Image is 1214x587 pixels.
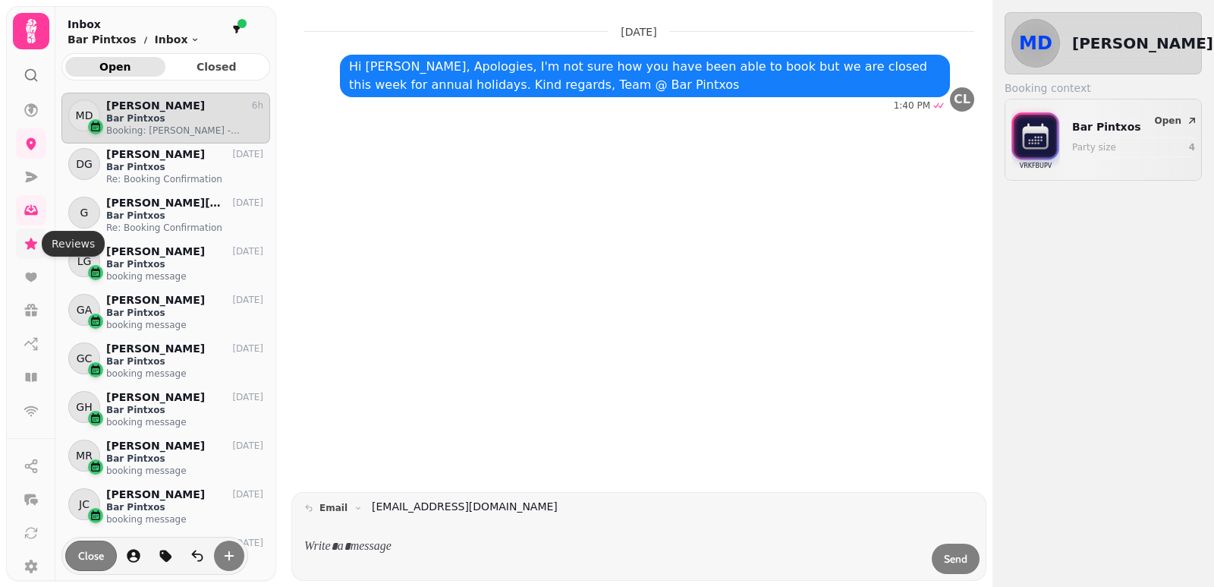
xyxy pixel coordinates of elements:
[76,399,92,415] span: GH
[150,541,181,571] button: tag-thread
[1019,34,1052,52] span: MD
[61,93,270,574] div: grid
[954,93,970,106] span: CL
[1011,106,1195,174] div: bookings-iconVRKFBUPVBar PintxosParty size4Open
[76,108,93,123] span: MD
[106,161,263,173] p: Bar Pintxos
[106,319,263,331] p: booking message
[106,197,224,210] p: [PERSON_NAME][EMAIL_ADDRESS][PERSON_NAME][DOMAIN_NAME]
[894,99,932,112] div: 1:40 PM
[77,302,92,317] span: GA
[106,465,263,477] p: booking message
[106,404,263,416] p: Bar Pintxos
[932,544,980,574] button: Send
[106,112,263,125] p: Bar Pintxos
[214,541,244,571] button: create-convo
[106,416,263,428] p: booking message
[106,148,205,161] p: [PERSON_NAME]
[1011,106,1060,171] img: bookings-icon
[1072,33,1213,54] h2: [PERSON_NAME]
[106,258,263,270] p: Bar Pintxos
[106,270,263,282] p: booking message
[106,342,205,355] p: [PERSON_NAME]
[106,125,263,137] p: Booking: [PERSON_NAME] - [DATE] 7:00 PM
[106,453,263,465] p: Bar Pintxos
[106,488,205,501] p: [PERSON_NAME]
[232,440,263,452] p: [DATE]
[76,156,93,172] span: DG
[298,499,369,517] button: email
[106,368,263,380] p: booking message
[1189,141,1195,153] p: 4
[232,148,263,160] p: [DATE]
[1155,116,1181,125] span: Open
[106,440,205,453] p: [PERSON_NAME]
[78,551,104,561] span: Close
[65,541,117,571] button: Close
[1020,159,1052,174] p: VRKFBUPV
[349,58,941,94] div: Hi [PERSON_NAME], Apologies, I'm not sure how you have been able to book but we are closed this w...
[106,210,263,222] p: Bar Pintxos
[1149,112,1204,130] button: Open
[79,497,90,512] span: JC
[372,499,558,515] a: [EMAIL_ADDRESS][DOMAIN_NAME]
[106,294,205,307] p: [PERSON_NAME]
[232,342,263,355] p: [DATE]
[77,351,93,366] span: GC
[77,62,153,72] span: Open
[232,391,263,403] p: [DATE]
[106,501,263,513] p: Bar Pintxos
[155,32,200,47] button: Inbox
[42,231,105,257] div: Reviews
[106,99,205,112] p: [PERSON_NAME]
[179,62,255,72] span: Closed
[228,21,246,39] button: filter
[106,222,263,234] p: Re: Booking Confirmation
[182,541,212,571] button: is-read
[106,513,263,525] p: booking message
[68,32,200,47] nav: breadcrumb
[80,205,89,220] span: G
[232,197,263,209] p: [DATE]
[68,32,137,47] p: Bar Pintxos
[1072,119,1158,134] p: Bar Pintxos
[106,391,205,404] p: [PERSON_NAME]
[106,173,263,185] p: Re: Booking Confirmation
[944,554,967,564] span: Send
[106,355,263,368] p: Bar Pintxos
[232,488,263,500] p: [DATE]
[621,24,656,39] p: [DATE]
[65,57,165,77] button: Open
[76,448,93,463] span: MR
[68,17,200,32] h2: Inbox
[1005,80,1202,96] label: Booking context
[167,57,267,77] button: Closed
[232,294,263,306] p: [DATE]
[1072,141,1158,153] p: Party size
[106,307,263,319] p: Bar Pintxos
[77,254,92,269] span: LG
[106,245,205,258] p: [PERSON_NAME]
[232,245,263,257] p: [DATE]
[252,99,263,112] p: 6h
